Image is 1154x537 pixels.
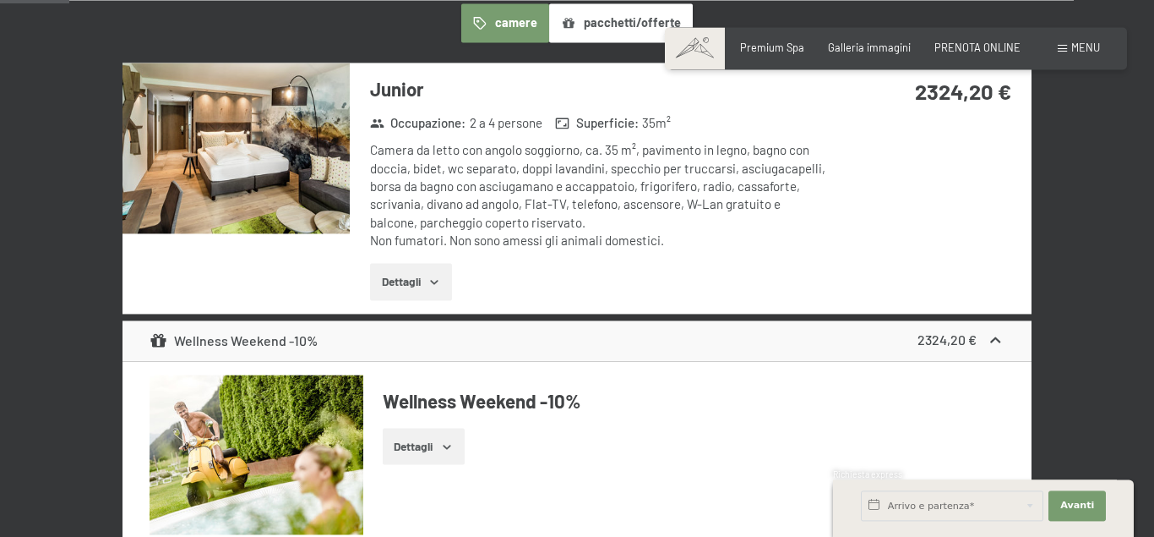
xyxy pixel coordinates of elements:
[383,388,1004,414] h4: Wellness Weekend -10%
[740,41,804,54] a: Premium Spa
[370,263,452,300] button: Dettagli
[549,3,693,42] button: pacchetti/offerte
[370,114,466,132] strong: Occupazione :
[555,114,639,132] strong: Superficie :
[150,331,318,351] div: Wellness Weekend -10%
[915,78,1011,104] strong: 2324,20 €
[833,469,902,479] span: Richiesta express
[1071,41,1100,54] span: Menu
[122,321,1032,361] div: Wellness Weekend -10%2324,20 €
[383,428,465,465] button: Dettagli
[122,63,350,233] img: mss_renderimg.php
[828,41,911,54] a: Galleria immagini
[470,114,542,132] span: 2 a 4 persone
[370,76,827,102] h3: Junior
[1060,499,1094,512] span: Avanti
[934,41,1021,54] a: PRENOTA ONLINE
[461,3,549,42] button: camere
[150,375,363,535] img: mss_renderimg.php
[642,114,671,132] span: 35 m²
[370,141,827,249] div: Camera da letto con angolo soggiorno, ca. 35 m², pavimento in legno, bagno con doccia, bidet, wc ...
[917,332,977,348] strong: 2324,20 €
[1048,490,1106,521] button: Avanti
